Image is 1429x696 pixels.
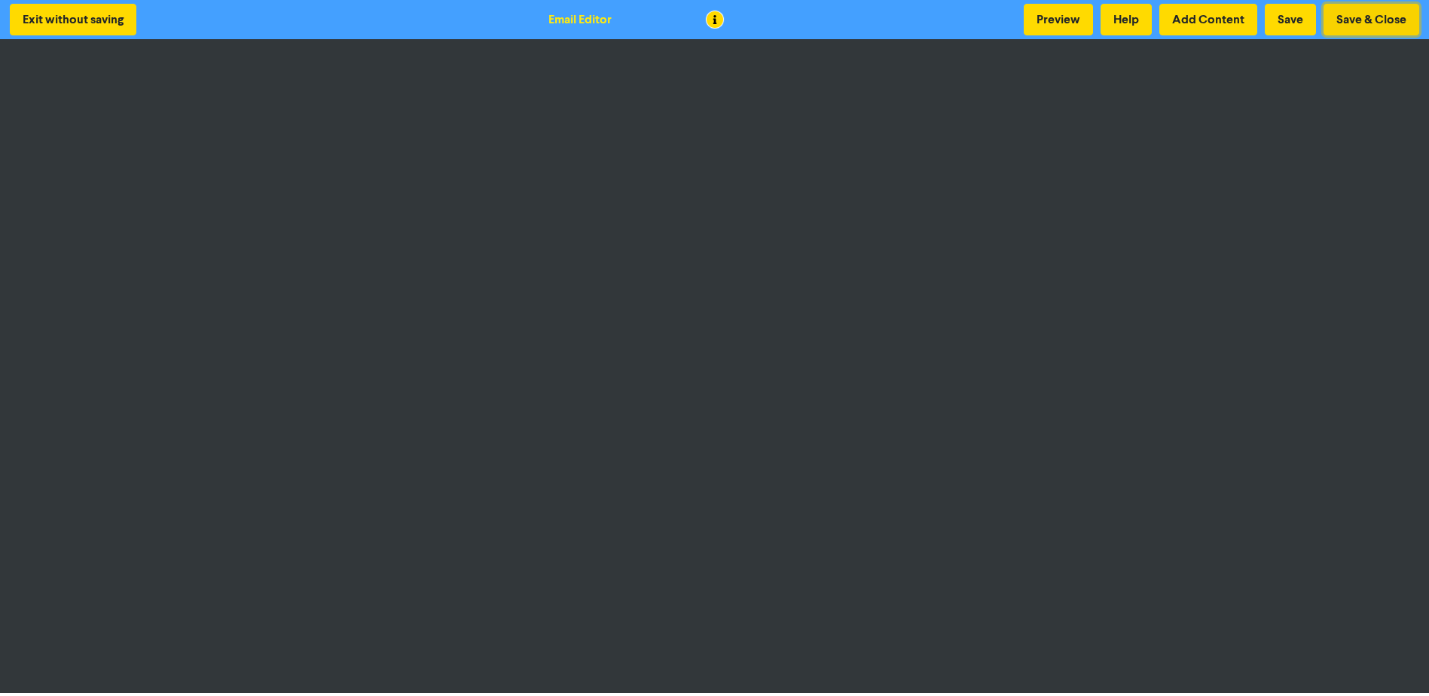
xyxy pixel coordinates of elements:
[1024,4,1093,35] button: Preview
[548,11,612,29] div: Email Editor
[1101,4,1152,35] button: Help
[1159,4,1257,35] button: Add Content
[1265,4,1316,35] button: Save
[10,4,136,35] button: Exit without saving
[1324,4,1419,35] button: Save & Close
